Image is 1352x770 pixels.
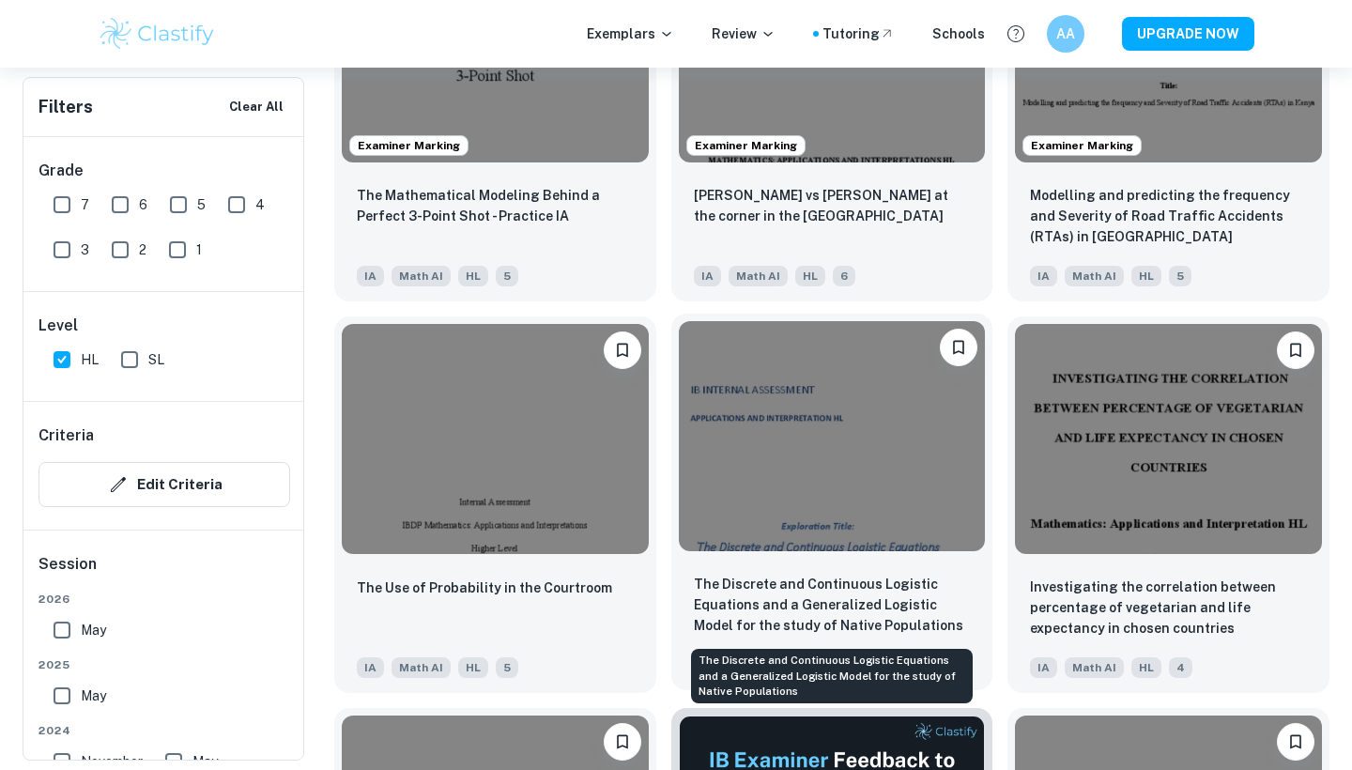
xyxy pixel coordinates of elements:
h6: Grade [38,160,290,182]
span: 7 [81,194,89,215]
button: Bookmark [1277,723,1314,761]
span: HL [1131,266,1161,286]
span: 2 [139,239,146,260]
span: Examiner Marking [350,137,468,154]
a: Schools [932,23,985,44]
span: IA [1030,657,1057,678]
span: May [81,685,106,706]
span: 6 [833,266,855,286]
span: Math AI [1065,657,1124,678]
p: The Use of Probability in the Courtroom [357,577,612,598]
span: HL [795,266,825,286]
h6: Criteria [38,424,94,447]
span: IA [1030,266,1057,286]
span: IA [357,266,384,286]
button: Bookmark [604,331,641,369]
span: 6 [139,194,147,215]
span: HL [81,349,99,370]
a: BookmarkInvestigating the correlation between percentage of vegetarian and life expectancy in cho... [1007,316,1329,693]
button: Bookmark [940,329,977,366]
button: Bookmark [604,723,641,761]
span: 2026 [38,591,290,608]
span: Math AI [729,266,788,286]
img: Math AI IA example thumbnail: Investigating the correlation between pe [1015,324,1322,554]
h6: Filters [38,94,93,120]
div: The Discrete and Continuous Logistic Equations and a Generalized Logistic Model for the study of ... [691,649,973,703]
p: Modelling and predicting the frequency and Severity of Road Traffic Accidents (RTAs) in Kenya [1030,185,1307,247]
img: Clastify logo [98,15,217,53]
span: HL [458,266,488,286]
span: 3 [81,239,89,260]
span: 1 [196,239,202,260]
h6: Session [38,553,290,591]
span: 5 [1169,266,1191,286]
p: Max Verstappen vs Charles Leclerc at the corner in the F1 circuit [694,185,971,226]
h6: AA [1055,23,1077,44]
button: AA [1047,15,1084,53]
span: May [81,620,106,640]
button: Clear All [224,93,288,121]
span: 5 [496,266,518,286]
p: Exemplars [587,23,674,44]
span: IA [694,266,721,286]
button: Bookmark [1277,331,1314,369]
img: Math AI IA example thumbnail: The Use of Probability in the Courtroom [342,324,649,554]
button: Edit Criteria [38,462,290,507]
span: 5 [496,657,518,678]
p: The Discrete and Continuous Logistic Equations and a Generalized Logistic Model for the study of ... [694,574,971,636]
span: 2024 [38,722,290,739]
span: IA [357,657,384,678]
img: Math AI IA example thumbnail: The Discrete and Continuous Logistic Equ [679,321,986,551]
a: BookmarkThe Discrete and Continuous Logistic Equations and a Generalized Logistic Model for the s... [671,316,993,693]
h6: Level [38,315,290,337]
span: 2025 [38,656,290,673]
span: HL [1131,657,1161,678]
span: Math AI [392,266,451,286]
p: Investigating the correlation between percentage of vegetarian and life expectancy in chosen coun... [1030,577,1307,639]
span: Examiner Marking [687,137,805,154]
span: HL [458,657,488,678]
button: Help and Feedback [1000,18,1032,50]
span: SL [148,349,164,370]
button: UPGRADE NOW [1122,17,1254,51]
p: Review [712,23,776,44]
span: 4 [255,194,265,215]
a: Tutoring [822,23,895,44]
span: Math AI [392,657,451,678]
span: Examiner Marking [1023,137,1141,154]
span: Math AI [1065,266,1124,286]
a: BookmarkThe Use of Probability in the CourtroomIAMath AIHL5 [334,316,656,693]
span: 4 [1169,657,1192,678]
p: The Mathematical Modeling Behind a Perfect 3-Point Shot - Practice IA [357,185,634,226]
span: 5 [197,194,206,215]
